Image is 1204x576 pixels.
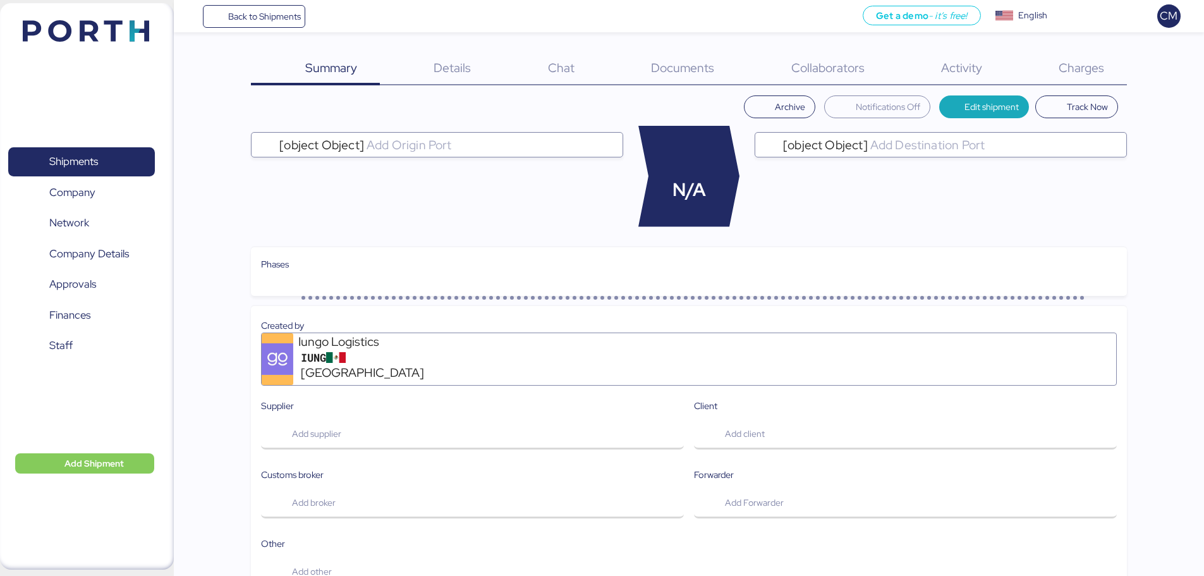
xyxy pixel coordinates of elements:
span: Chat [548,59,575,76]
span: [object Object] [279,139,364,150]
span: Staff [49,336,73,355]
button: Add client [694,418,1117,450]
span: Track Now [1067,99,1108,114]
span: Details [434,59,471,76]
span: Documents [651,59,714,76]
button: Notifications Off [824,95,930,118]
a: Network [8,209,155,238]
button: Archive [744,95,816,118]
a: Shipments [8,147,155,176]
span: Network [49,214,89,232]
button: Add broker [261,487,684,518]
span: Shipments [49,152,98,171]
a: Company Details [8,239,155,268]
span: Add client [725,426,765,441]
span: Edit shipment [964,99,1019,114]
div: Created by [261,319,1117,333]
a: Approvals [8,270,155,299]
span: [GEOGRAPHIC_DATA] [301,364,424,383]
span: Collaborators [791,59,865,76]
button: Add Shipment [15,453,154,474]
span: Approvals [49,275,96,293]
span: Add Forwarder [725,495,784,510]
span: Charges [1059,59,1104,76]
span: [object Object] [783,139,868,150]
input: [object Object] [868,137,1121,152]
span: Summary [305,59,357,76]
span: CM [1160,8,1177,24]
span: Archive [775,99,805,114]
a: Company [8,178,155,207]
button: Menu [181,6,203,27]
a: Staff [8,331,155,360]
span: Add broker [292,495,336,510]
button: Track Now [1035,95,1118,118]
span: Company Details [49,245,129,263]
div: Phases [261,257,1117,271]
span: N/A [672,176,706,204]
input: [object Object] [364,137,617,152]
span: Activity [941,59,982,76]
button: Edit shipment [939,95,1030,118]
a: Back to Shipments [203,5,306,28]
span: Company [49,183,95,202]
a: Finances [8,300,155,329]
span: Add Shipment [64,456,124,471]
span: Back to Shipments [228,9,301,24]
div: Iungo Logistics [298,333,450,350]
button: Add Forwarder [694,487,1117,518]
button: Add supplier [261,418,684,450]
span: Add supplier [292,426,341,441]
span: Finances [49,306,90,324]
span: Notifications Off [856,99,920,114]
div: English [1018,9,1047,22]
